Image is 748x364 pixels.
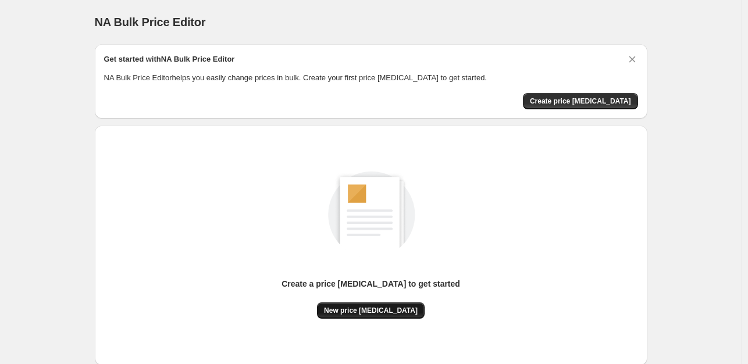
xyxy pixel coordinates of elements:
[317,302,425,319] button: New price [MEDICAL_DATA]
[104,53,235,65] h2: Get started with NA Bulk Price Editor
[626,53,638,65] button: Dismiss card
[282,278,460,290] p: Create a price [MEDICAL_DATA] to get started
[530,97,631,106] span: Create price [MEDICAL_DATA]
[95,16,206,28] span: NA Bulk Price Editor
[523,93,638,109] button: Create price change job
[324,306,418,315] span: New price [MEDICAL_DATA]
[104,72,638,84] p: NA Bulk Price Editor helps you easily change prices in bulk. Create your first price [MEDICAL_DAT...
